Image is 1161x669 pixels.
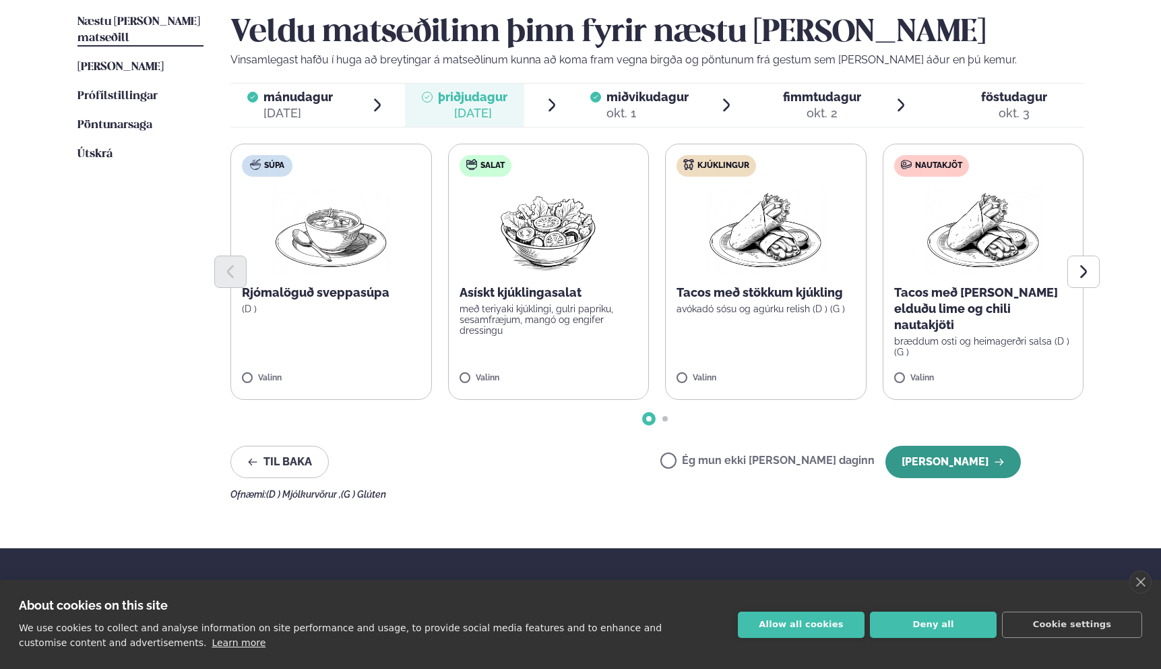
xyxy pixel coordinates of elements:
[677,303,855,314] p: avókadó sósu og agúrku relish (D ) (G )
[1002,612,1142,638] button: Cookie settings
[272,187,390,274] img: Soup.png
[230,489,1084,500] div: Ofnæmi:
[250,159,261,170] img: soup.svg
[77,148,113,160] span: Útskrá
[266,489,341,500] span: (D ) Mjólkurvörur ,
[242,303,420,314] p: (D )
[212,637,265,648] a: Learn more
[697,161,749,171] span: Kjúklingur
[230,446,329,478] button: Til baka
[662,416,668,421] span: Go to slide 2
[341,489,386,500] span: (G ) Glúten
[460,285,638,301] p: Asískt kjúklingasalat
[19,598,168,612] strong: About cookies on this site
[77,117,152,134] a: Pöntunarsaga
[230,14,1084,52] h2: Veldu matseðilinn þinn fyrir næstu [PERSON_NAME]
[480,161,505,171] span: Salat
[783,105,861,121] div: okt. 2
[263,105,333,121] div: [DATE]
[1067,256,1100,288] button: Next slide
[489,187,608,274] img: Salad.png
[438,105,507,121] div: [DATE]
[263,90,333,104] span: mánudagur
[606,105,689,121] div: okt. 1
[706,187,825,274] img: Wraps.png
[242,285,420,301] p: Rjómalöguð sveppasúpa
[901,159,912,170] img: beef.svg
[783,90,861,104] span: fimmtudagur
[981,90,1047,104] span: föstudagur
[738,612,865,638] button: Allow all cookies
[77,16,200,44] span: Næstu [PERSON_NAME] matseðill
[77,14,203,47] a: Næstu [PERSON_NAME] matseðill
[981,105,1047,121] div: okt. 3
[466,159,477,170] img: salad.svg
[677,285,855,301] p: Tacos með stökkum kjúkling
[77,119,152,131] span: Pöntunarsaga
[606,90,689,104] span: miðvikudagur
[77,90,158,102] span: Prófílstillingar
[77,59,164,76] a: [PERSON_NAME]
[214,256,247,288] button: Previous slide
[460,303,638,336] p: með teriyaki kjúklingi, gulri papriku, sesamfræjum, mangó og engifer dressingu
[894,285,1073,333] p: Tacos með [PERSON_NAME] elduðu lime og chili nautakjöti
[885,446,1021,478] button: [PERSON_NAME]
[683,159,694,170] img: chicken.svg
[77,61,164,73] span: [PERSON_NAME]
[1129,571,1152,593] a: close
[894,336,1073,357] p: bræddum osti og heimagerðri salsa (D ) (G )
[230,52,1084,68] p: Vinsamlegast hafðu í huga að breytingar á matseðlinum kunna að koma fram vegna birgða og pöntunum...
[870,612,997,638] button: Deny all
[77,88,158,105] a: Prófílstillingar
[264,161,284,171] span: Súpa
[77,146,113,163] a: Útskrá
[924,187,1042,274] img: Wraps.png
[646,416,652,421] span: Go to slide 1
[438,90,507,104] span: þriðjudagur
[915,161,962,171] span: Nautakjöt
[19,622,662,648] p: We use cookies to collect and analyse information on site performance and usage, to provide socia...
